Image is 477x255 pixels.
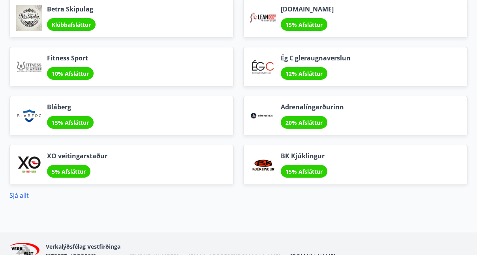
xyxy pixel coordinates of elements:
span: Klúbbafsláttur [52,21,91,28]
span: Ég C gleraugnaverslun [281,54,351,62]
span: 15% Afsláttur [285,21,323,28]
span: [DOMAIN_NAME] [281,5,334,13]
span: 5% Afsláttur [52,168,86,175]
span: 12% Afsláttur [285,70,323,77]
span: Bláberg [47,103,94,111]
span: 10% Afsláttur [52,70,89,77]
span: 20% Afsláttur [285,119,323,126]
a: Sjá allt [9,191,29,200]
span: Betra Skipulag [47,5,96,13]
span: XO veitingarstaður [47,152,107,160]
span: Verkalýðsfélag Vestfirðinga [46,243,120,250]
span: BK Kjúklingur [281,152,327,160]
span: Adrenalíngarðurinn [281,103,344,111]
span: 15% Afsláttur [52,119,89,126]
span: 15% Afsláttur [285,168,323,175]
span: Fitness Sport [47,54,94,62]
